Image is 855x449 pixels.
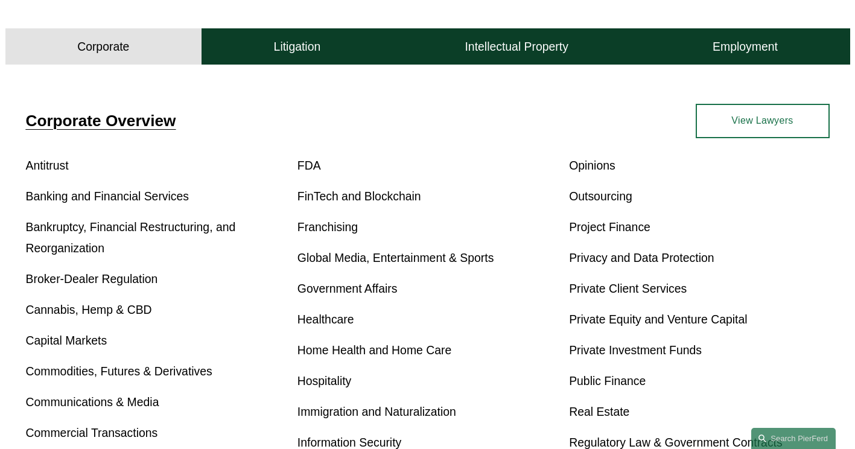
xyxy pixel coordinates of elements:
[569,343,702,357] a: Private Investment Funds
[26,112,176,130] a: Corporate Overview
[297,313,354,326] a: Healthcare
[26,365,212,378] a: Commodities, Futures & Derivatives
[569,189,632,203] a: Outsourcing
[751,428,836,449] a: Search this site
[297,436,401,449] a: Information Security
[297,405,456,418] a: Immigration and Naturalization
[569,159,615,172] a: Opinions
[569,282,687,295] a: Private Client Services
[26,303,152,316] a: Cannabis, Hemp & CBD
[77,39,129,54] h4: Corporate
[26,334,107,347] a: Capital Markets
[26,220,236,255] a: Bankruptcy, Financial Restructuring, and Reorganization
[26,272,158,285] a: Broker-Dealer Regulation
[26,426,158,439] a: Commercial Transactions
[274,39,321,54] h4: Litigation
[569,405,629,418] a: Real Estate
[297,251,494,264] a: Global Media, Entertainment & Sports
[713,39,778,54] h4: Employment
[569,220,650,234] a: Project Finance
[26,189,189,203] a: Banking and Financial Services
[569,436,783,449] a: Regulatory Law & Government Contracts
[26,159,69,172] a: Antitrust
[569,251,714,264] a: Privacy and Data Protection
[465,39,568,54] h4: Intellectual Property
[569,374,646,387] a: Public Finance
[297,220,358,234] a: Franchising
[297,159,321,172] a: FDA
[297,374,351,387] a: Hospitality
[569,313,747,326] a: Private Equity and Venture Capital
[696,104,830,138] a: View Lawyers
[297,343,451,357] a: Home Health and Home Care
[297,189,421,203] a: FinTech and Blockchain
[26,395,159,409] a: Communications & Media
[297,282,398,295] a: Government Affairs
